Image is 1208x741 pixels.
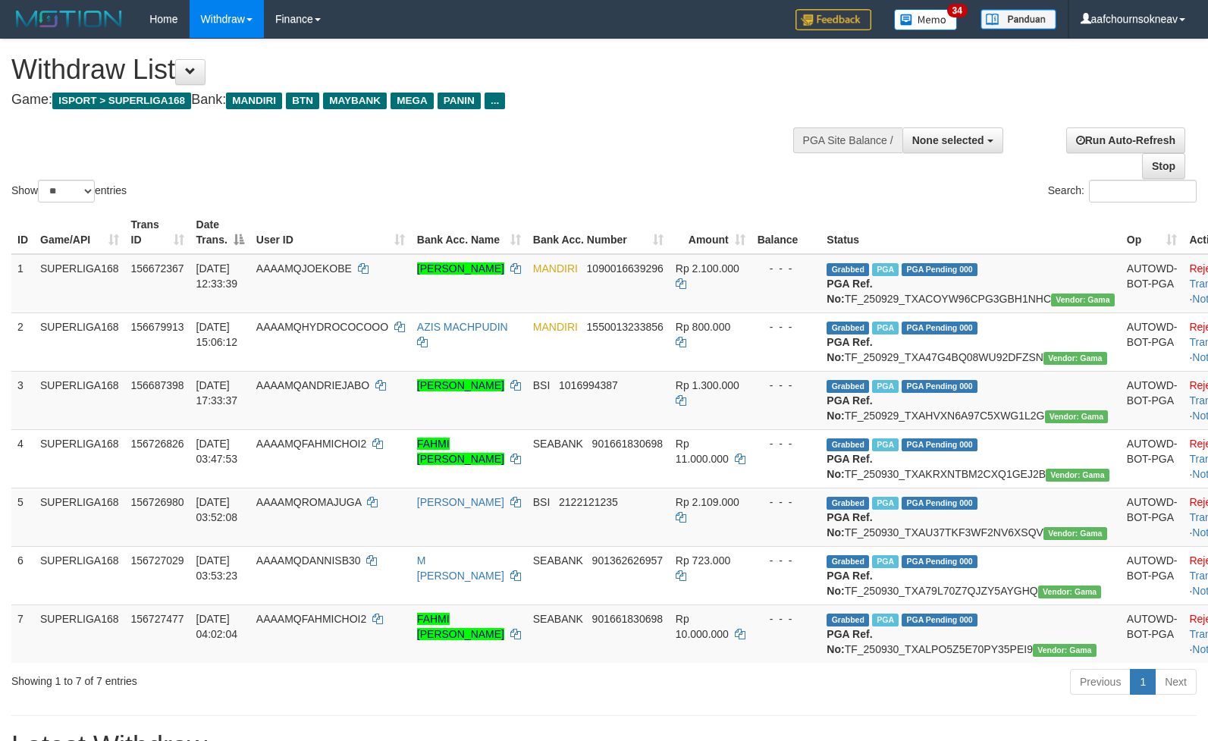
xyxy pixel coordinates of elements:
span: AAAAMQROMAJUGA [256,496,361,508]
b: PGA Ref. No: [827,570,872,597]
a: [PERSON_NAME] [417,496,504,508]
a: Run Auto-Refresh [1066,127,1185,153]
span: Copy 1090016639296 to clipboard [587,262,664,275]
span: Copy 901661830698 to clipboard [592,438,663,450]
span: Vendor URL: https://trx31.1velocity.biz [1038,586,1102,598]
span: Grabbed [827,438,869,451]
span: Copy 2122121235 to clipboard [559,496,618,508]
span: Vendor URL: https://trx31.1velocity.biz [1046,469,1109,482]
span: Rp 723.000 [676,554,730,567]
span: [DATE] 03:47:53 [196,438,238,465]
b: PGA Ref. No: [827,511,872,538]
div: - - - [758,495,815,510]
td: 4 [11,429,34,488]
span: 156726826 [131,438,184,450]
span: Grabbed [827,555,869,568]
th: Balance [751,211,821,254]
span: Marked by aafromsomean [872,497,899,510]
th: Amount: activate to sort column ascending [670,211,751,254]
td: AUTOWD-BOT-PGA [1121,312,1184,371]
input: Search: [1089,180,1197,203]
td: SUPERLIGA168 [34,312,125,371]
td: TF_250930_TXALPO5Z5E70PY35PEI9 [820,604,1120,663]
th: Trans ID: activate to sort column ascending [125,211,190,254]
span: [DATE] 12:33:39 [196,262,238,290]
button: None selected [902,127,1003,153]
span: 156679913 [131,321,184,333]
select: Showentries [38,180,95,203]
a: FAHMI [PERSON_NAME] [417,613,504,640]
a: [PERSON_NAME] [417,379,504,391]
div: PGA Site Balance / [793,127,902,153]
a: 1 [1130,669,1156,695]
span: [DATE] 15:06:12 [196,321,238,348]
span: Rp 10.000.000 [676,613,729,640]
span: Copy 901661830698 to clipboard [592,613,663,625]
th: Op: activate to sort column ascending [1121,211,1184,254]
td: SUPERLIGA168 [34,254,125,313]
span: Grabbed [827,614,869,626]
span: Vendor URL: https://trx31.1velocity.biz [1051,294,1115,306]
td: SUPERLIGA168 [34,429,125,488]
span: [DATE] 03:52:08 [196,496,238,523]
span: Rp 2.109.000 [676,496,739,508]
span: ISPORT > SUPERLIGA168 [52,93,191,109]
span: MANDIRI [533,321,578,333]
b: PGA Ref. No: [827,628,872,655]
h1: Withdraw List [11,55,790,85]
span: BSI [533,379,551,391]
span: [DATE] 17:33:37 [196,379,238,407]
img: Feedback.jpg [795,9,871,30]
td: TF_250930_TXA79L70Z7QJZY5AYGHQ [820,546,1120,604]
span: None selected [912,134,984,146]
span: 156726980 [131,496,184,508]
td: 7 [11,604,34,663]
span: AAAAMQHYDROCOCOOO [256,321,388,333]
img: panduan.png [981,9,1056,30]
td: AUTOWD-BOT-PGA [1121,429,1184,488]
span: PGA Pending [902,555,977,568]
span: AAAAMQDANNISB30 [256,554,361,567]
a: Next [1155,669,1197,695]
span: PGA Pending [902,614,977,626]
div: Showing 1 to 7 of 7 entries [11,667,492,689]
span: 34 [947,4,968,17]
th: Status [820,211,1120,254]
b: PGA Ref. No: [827,453,872,480]
span: Copy 901362626957 to clipboard [592,554,663,567]
td: SUPERLIGA168 [34,371,125,429]
td: SUPERLIGA168 [34,488,125,546]
a: FAHMI [PERSON_NAME] [417,438,504,465]
td: 3 [11,371,34,429]
span: MANDIRI [533,262,578,275]
td: 6 [11,546,34,604]
span: Rp 1.300.000 [676,379,739,391]
span: BSI [533,496,551,508]
span: Grabbed [827,497,869,510]
a: [PERSON_NAME] [417,262,504,275]
img: MOTION_logo.png [11,8,127,30]
span: Marked by aafandaneth [872,614,899,626]
th: ID [11,211,34,254]
a: Stop [1142,153,1185,179]
label: Show entries [11,180,127,203]
th: Date Trans.: activate to sort column descending [190,211,250,254]
b: PGA Ref. No: [827,336,872,363]
span: ... [485,93,505,109]
h4: Game: Bank: [11,93,790,108]
span: 156727029 [131,554,184,567]
td: TF_250929_TXACOYW96CPG3GBH1NHC [820,254,1120,313]
span: 156687398 [131,379,184,391]
span: Marked by aafsengchandara [872,322,899,334]
span: AAAAMQJOEKOBE [256,262,352,275]
span: Rp 11.000.000 [676,438,729,465]
th: Bank Acc. Number: activate to sort column ascending [527,211,670,254]
span: SEABANK [533,554,583,567]
div: - - - [758,378,815,393]
span: AAAAMQANDRIEJABO [256,379,369,391]
span: [DATE] 04:02:04 [196,613,238,640]
span: Vendor URL: https://trx31.1velocity.biz [1033,644,1097,657]
span: PGA Pending [902,438,977,451]
div: - - - [758,611,815,626]
span: [DATE] 03:53:23 [196,554,238,582]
